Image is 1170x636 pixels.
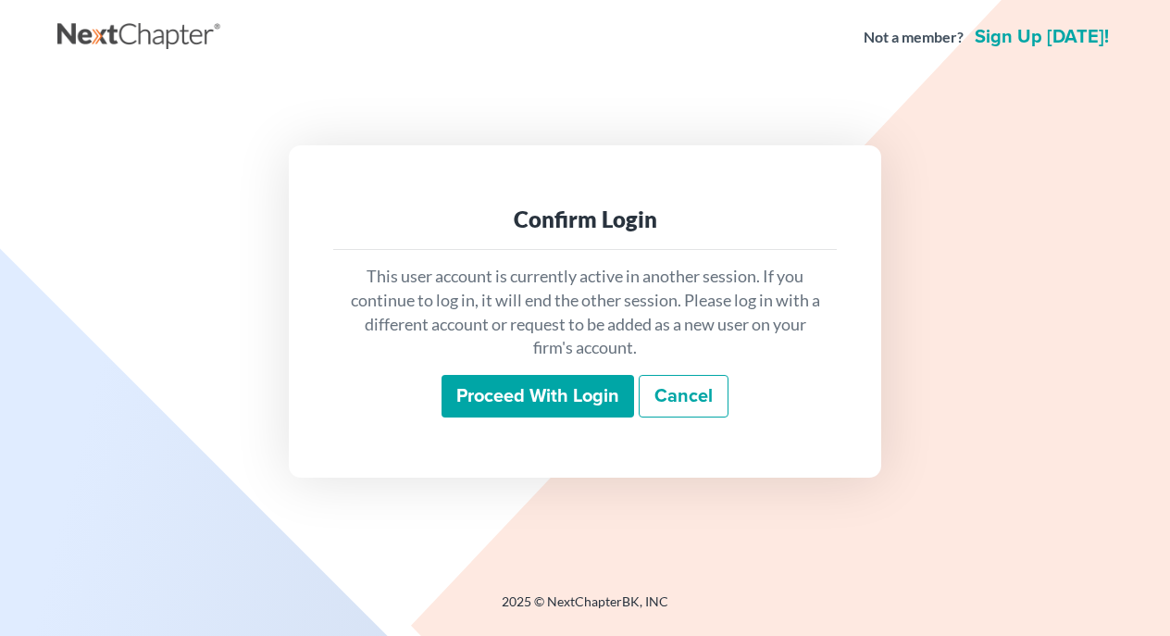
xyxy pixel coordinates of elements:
p: This user account is currently active in another session. If you continue to log in, it will end ... [348,265,822,360]
a: Cancel [639,375,728,418]
div: Confirm Login [348,205,822,234]
div: 2025 © NextChapterBK, INC [57,592,1113,626]
a: Sign up [DATE]! [971,28,1113,46]
input: Proceed with login [442,375,634,418]
strong: Not a member? [864,27,964,48]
